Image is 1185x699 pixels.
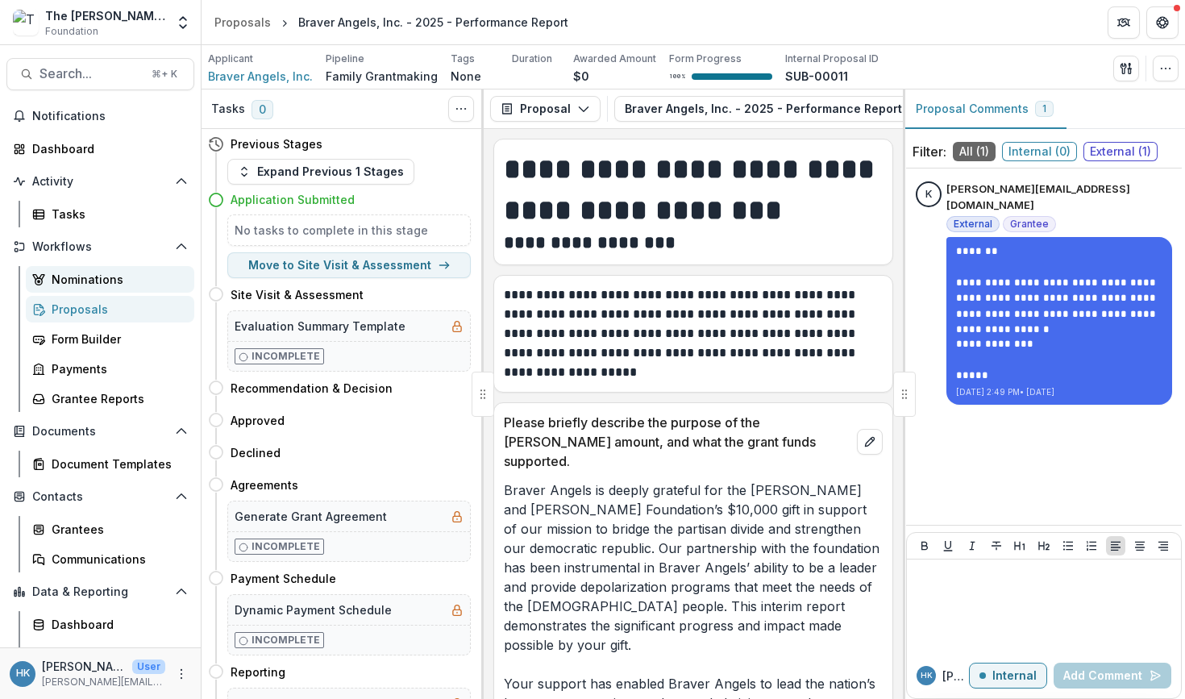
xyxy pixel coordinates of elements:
span: Activity [32,175,168,189]
button: Heading 2 [1034,536,1054,555]
button: More [172,664,191,684]
p: [PERSON_NAME] [942,668,969,684]
span: Search... [39,66,142,81]
button: Add Comment [1054,663,1171,689]
a: Nominations [26,266,194,293]
h4: Agreements [231,476,298,493]
button: Align Right [1154,536,1173,555]
div: Hannah Kaplan [921,672,933,680]
div: Dashboard [52,616,181,633]
p: [PERSON_NAME][EMAIL_ADDRESS][DOMAIN_NAME] [42,675,165,689]
div: The [PERSON_NAME] & [PERSON_NAME] Family Foundation [45,7,165,24]
div: Braver Angels, Inc. - 2025 - Performance Report [298,14,568,31]
p: Duration [512,52,552,66]
a: Dashboard [6,135,194,162]
span: Data & Reporting [32,585,168,599]
p: Incomplete [252,539,320,554]
p: None [451,68,481,85]
button: Proposal Comments [903,89,1066,129]
div: kacee@braverangels.org [925,189,932,200]
div: Document Templates [52,456,181,472]
p: Incomplete [252,633,320,647]
h4: Declined [231,444,281,461]
a: Proposals [26,296,194,322]
span: Workflows [32,240,168,254]
h4: Approved [231,412,285,429]
h4: Application Submitted [231,191,355,208]
p: [PERSON_NAME][EMAIL_ADDRESS][DOMAIN_NAME] [946,181,1172,213]
h4: Reporting [231,664,285,680]
h5: No tasks to complete in this stage [235,222,464,239]
p: Incomplete [252,349,320,364]
p: [PERSON_NAME] [42,658,126,675]
button: Open Documents [6,418,194,444]
img: The Nathan & Esther K. Wagner Family Foundation [13,10,39,35]
div: Proposals [52,301,181,318]
button: Strike [987,536,1006,555]
p: Please briefly describe the purpose of the [PERSON_NAME] amount, and what the grant funds supported. [504,413,850,471]
a: Payments [26,356,194,382]
p: User [132,659,165,674]
span: Internal ( 0 ) [1002,142,1077,161]
p: Internal [992,669,1037,683]
button: Open entity switcher [172,6,194,39]
button: Partners [1108,6,1140,39]
a: Tasks [26,201,194,227]
button: Bullet List [1058,536,1078,555]
a: Proposals [208,10,277,34]
button: Underline [938,536,958,555]
h5: Evaluation Summary Template [235,318,405,335]
button: Expand Previous 1 Stages [227,159,414,185]
p: Filter: [913,142,946,161]
nav: breadcrumb [208,10,575,34]
a: Grantee Reports [26,385,194,412]
button: Open Workflows [6,234,194,260]
div: ⌘ + K [148,65,181,83]
a: Document Templates [26,451,194,477]
span: Braver Angels, Inc. [208,68,313,85]
div: Grantee Reports [52,390,181,407]
span: All ( 1 ) [953,142,996,161]
p: Awarded Amount [573,52,656,66]
h5: Dynamic Payment Schedule [235,601,392,618]
button: Proposal [490,96,601,122]
button: Bold [915,536,934,555]
p: 100 % [669,71,685,82]
a: Form Builder [26,326,194,352]
span: Grantee [1010,218,1049,230]
div: Communications [52,551,181,568]
p: Applicant [208,52,253,66]
span: Contacts [32,490,168,504]
button: Align Left [1106,536,1125,555]
button: Ordered List [1082,536,1101,555]
div: Nominations [52,271,181,288]
div: Grantees [52,521,181,538]
h3: Tasks [211,102,245,116]
p: [DATE] 2:49 PM • [DATE] [956,386,1162,398]
a: Data Report [26,641,194,668]
button: Braver Angels, Inc. - 2025 - Performance Report [614,96,951,122]
h4: Payment Schedule [231,570,336,587]
h4: Previous Stages [231,135,322,152]
span: 0 [252,100,273,119]
span: 1 [1042,103,1046,114]
button: Italicize [963,536,982,555]
a: Communications [26,546,194,572]
button: Heading 1 [1010,536,1029,555]
button: Move to Site Visit & Assessment [227,252,471,278]
button: Search... [6,58,194,90]
p: Internal Proposal ID [785,52,879,66]
button: Get Help [1146,6,1179,39]
p: Family Grantmaking [326,68,438,85]
p: SUB-00011 [785,68,848,85]
div: Proposals [214,14,271,31]
span: Foundation [45,24,98,39]
button: Open Activity [6,169,194,194]
div: Tasks [52,206,181,223]
div: Payments [52,360,181,377]
button: Align Center [1130,536,1150,555]
button: Internal [969,663,1047,689]
span: External [954,218,992,230]
span: Notifications [32,110,188,123]
a: Grantees [26,516,194,543]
